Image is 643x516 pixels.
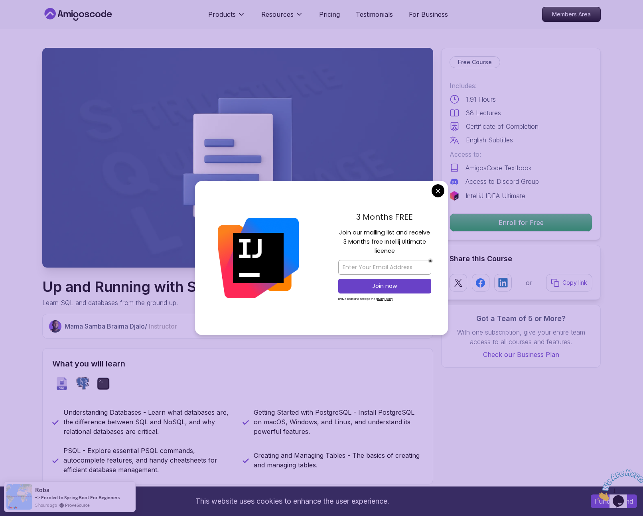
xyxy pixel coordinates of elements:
[42,298,321,307] p: Learn SQL and databases from the ground up.
[450,253,592,264] h2: Share this Course
[450,350,592,359] a: Check our Business Plan
[465,191,525,201] p: IntelliJ IDEA Ultimate
[594,466,643,504] iframe: chat widget
[591,494,637,508] button: Accept cookies
[546,274,592,291] button: Copy link
[466,95,496,104] p: 1.91 Hours
[450,81,592,91] p: Includes:
[3,3,53,35] img: Chat attention grabber
[65,321,177,331] p: Mama Samba Braima Djalo /
[542,7,601,22] a: Members Area
[450,214,592,231] p: Enroll for Free
[261,10,303,26] button: Resources
[465,163,532,173] p: AmigosCode Textbook
[6,492,579,510] div: This website uses cookies to enhance the user experience.
[319,10,340,19] a: Pricing
[526,278,533,288] p: or
[465,177,539,186] p: Access to Discord Group
[450,313,592,324] h3: Got a Team of 5 or More?
[261,10,294,19] p: Resources
[356,10,393,19] a: Testimonials
[450,327,592,347] p: With one subscription, give your entire team access to all courses and features.
[149,322,177,330] span: Instructor
[450,191,459,201] img: jetbrains logo
[42,48,433,268] img: up-and-running-with-sql_thumbnail
[466,122,538,131] p: Certificate of Completion
[97,377,110,390] img: terminal logo
[41,494,120,500] a: Enroled to Spring Boot For Beginners
[254,408,423,436] p: Getting Started with PostgreSQL - Install PostgreSQL on macOS, Windows, and Linux, and understand...
[458,58,492,66] p: Free Course
[35,494,40,500] span: ->
[52,358,423,369] h2: What you will learn
[63,408,233,436] p: Understanding Databases - Learn what databases are, the difference between SQL and NoSQL, and why...
[6,484,32,510] img: provesource social proof notification image
[466,108,501,118] p: 38 Lectures
[450,213,592,232] button: Enroll for Free
[65,502,90,508] a: ProveSource
[3,3,6,10] span: 1
[42,279,321,295] h1: Up and Running with SQL and Databases
[63,446,233,475] p: PSQL - Explore essential PSQL commands, autocomplete features, and handy cheatsheets for efficien...
[208,10,236,19] p: Products
[562,279,587,287] p: Copy link
[35,502,57,508] span: 5 hours ago
[55,377,68,390] img: sql logo
[208,10,245,26] button: Products
[254,451,423,470] p: Creating and Managing Tables - The basics of creating and managing tables.
[409,10,448,19] a: For Business
[49,320,61,333] img: Nelson Djalo
[466,135,513,145] p: English Subtitles
[450,150,592,159] p: Access to:
[76,377,89,390] img: postgres logo
[35,486,49,493] span: Roba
